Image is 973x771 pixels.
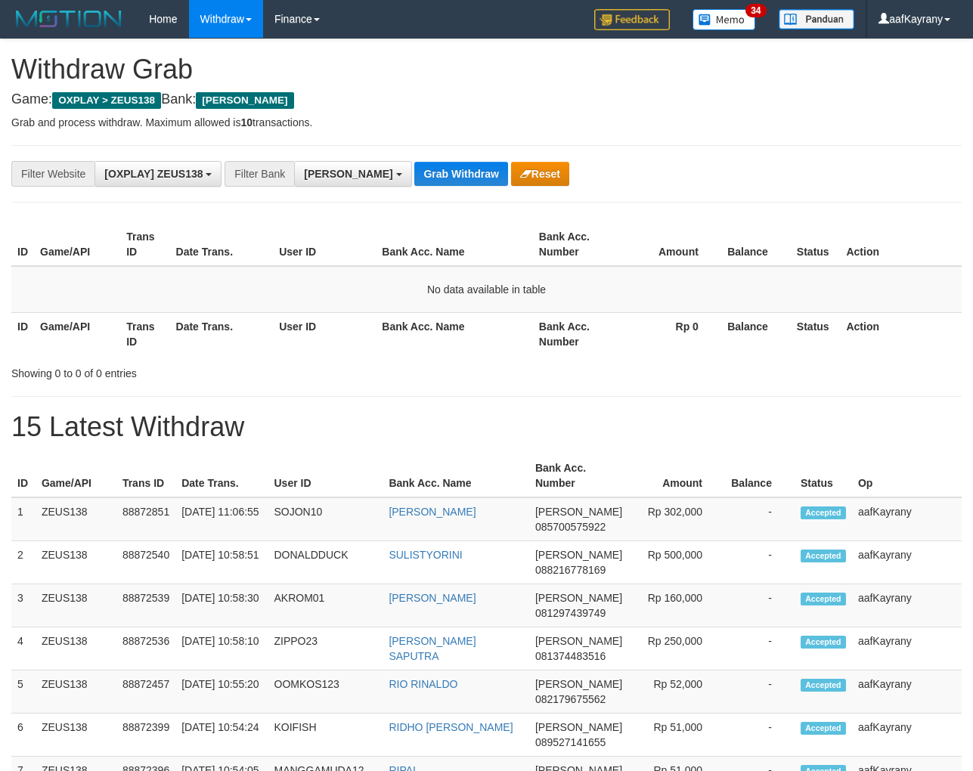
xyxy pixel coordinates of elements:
th: Date Trans. [170,312,274,355]
th: Trans ID [120,223,169,266]
td: [DATE] 10:55:20 [175,670,268,714]
span: [PERSON_NAME] [535,721,622,733]
td: - [725,584,795,627]
td: 5 [11,670,36,714]
th: Game/API [34,312,120,355]
td: No data available in table [11,266,962,313]
td: Rp 302,000 [628,497,725,541]
td: [DATE] 10:58:10 [175,627,268,670]
td: SOJON10 [268,497,383,541]
td: [DATE] 10:58:30 [175,584,268,627]
th: Status [791,223,841,266]
td: ZEUS138 [36,627,116,670]
th: Bank Acc. Name [376,223,533,266]
button: [PERSON_NAME] [294,161,411,187]
td: aafKayrany [852,670,962,714]
span: Copy 085700575922 to clipboard [535,521,606,533]
h4: Game: Bank: [11,92,962,107]
th: Game/API [36,454,116,497]
th: Bank Acc. Number [533,312,619,355]
span: Copy 082179675562 to clipboard [535,693,606,705]
a: RIO RINALDO [389,678,457,690]
td: ZEUS138 [36,497,116,541]
td: 4 [11,627,36,670]
th: Bank Acc. Number [533,223,619,266]
th: User ID [273,223,376,266]
h1: 15 Latest Withdraw [11,412,962,442]
td: Rp 160,000 [628,584,725,627]
th: Op [852,454,962,497]
th: User ID [268,454,383,497]
td: [DATE] 10:54:24 [175,714,268,757]
th: Game/API [34,223,120,266]
td: 88872540 [116,541,175,584]
td: 88872851 [116,497,175,541]
span: Accepted [801,550,846,562]
td: DONALDDUCK [268,541,383,584]
span: Copy 081374483516 to clipboard [535,650,606,662]
span: Copy 089527141655 to clipboard [535,736,606,748]
th: Bank Acc. Number [529,454,628,497]
th: Balance [721,223,791,266]
td: Rp 500,000 [628,541,725,584]
td: 88872539 [116,584,175,627]
th: Trans ID [116,454,175,497]
td: ZEUS138 [36,541,116,584]
img: MOTION_logo.png [11,8,126,30]
th: Balance [721,312,791,355]
th: ID [11,223,34,266]
img: Button%20Memo.svg [693,9,756,30]
td: OOMKOS123 [268,670,383,714]
th: Rp 0 [618,312,721,355]
h1: Withdraw Grab [11,54,962,85]
button: [OXPLAY] ZEUS138 [95,161,222,187]
td: [DATE] 10:58:51 [175,541,268,584]
td: AKROM01 [268,584,383,627]
td: 2 [11,541,36,584]
span: [PERSON_NAME] [535,635,622,647]
td: ZEUS138 [36,714,116,757]
td: aafKayrany [852,627,962,670]
span: Accepted [801,506,846,519]
td: 1 [11,497,36,541]
span: [PERSON_NAME] [304,168,392,180]
a: [PERSON_NAME] [389,506,476,518]
img: panduan.png [779,9,854,29]
th: Date Trans. [175,454,268,497]
td: 88872457 [116,670,175,714]
div: Filter Bank [225,161,294,187]
td: Rp 51,000 [628,714,725,757]
td: - [725,670,795,714]
strong: 10 [240,116,253,128]
a: [PERSON_NAME] SAPUTRA [389,635,476,662]
td: - [725,541,795,584]
td: Rp 250,000 [628,627,725,670]
th: Trans ID [120,312,169,355]
button: Grab Withdraw [414,162,507,186]
th: Balance [725,454,795,497]
span: [PERSON_NAME] [196,92,293,109]
td: - [725,497,795,541]
td: - [725,714,795,757]
p: Grab and process withdraw. Maximum allowed is transactions. [11,115,962,130]
td: [DATE] 11:06:55 [175,497,268,541]
span: Accepted [801,722,846,735]
span: [PERSON_NAME] [535,506,622,518]
span: Accepted [801,679,846,692]
td: 3 [11,584,36,627]
td: 88872399 [116,714,175,757]
th: User ID [273,312,376,355]
span: [PERSON_NAME] [535,678,622,690]
span: Copy 088216778169 to clipboard [535,564,606,576]
span: OXPLAY > ZEUS138 [52,92,161,109]
span: [PERSON_NAME] [535,592,622,604]
th: Status [791,312,841,355]
button: Reset [511,162,569,186]
td: ZEUS138 [36,670,116,714]
img: Feedback.jpg [594,9,670,30]
span: Accepted [801,593,846,605]
td: 88872536 [116,627,175,670]
th: Action [840,312,962,355]
th: Action [840,223,962,266]
td: - [725,627,795,670]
